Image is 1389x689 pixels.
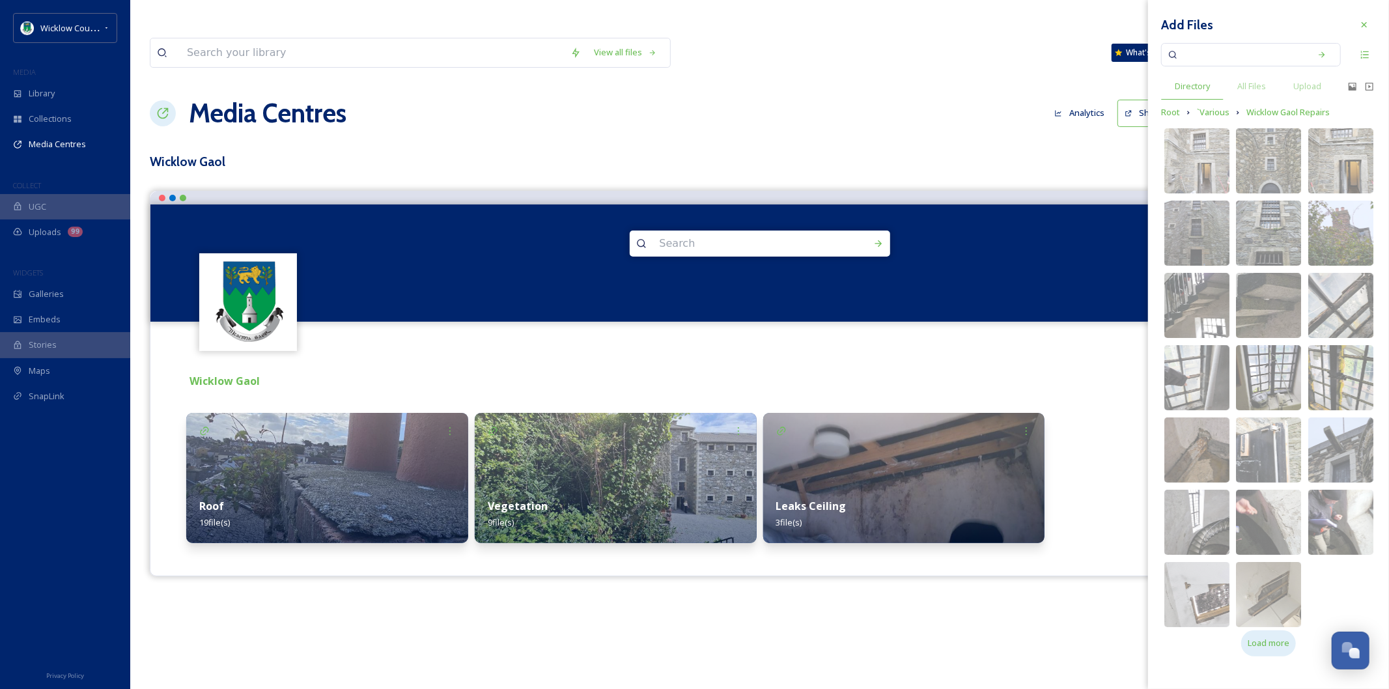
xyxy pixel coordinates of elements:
[1308,490,1373,555] img: 49e8fd74-d121-4fe1-8e3a-f35629491f8f.jpg
[29,313,61,326] span: Embeds
[1164,201,1229,266] img: 8dc6665c-4918-4b03-903c-d0f78ffd5d4b.jpg
[1236,128,1301,193] img: 8a18be26-f62f-499b-8eae-f2eb40515990.jpg
[653,229,832,258] input: Search
[29,138,86,150] span: Media Centres
[1308,345,1373,410] img: 6e1020d2-7237-46ed-a32b-80bb0e3d6d97.jpg
[1308,128,1373,193] img: 93a0257e-8be9-4f91-b00b-a1cc69a6d24e.jpg
[763,413,1045,543] img: 7fd3db45-6cde-44a8-909c-8095b7fcdc3b.jpg
[1164,273,1229,338] img: bdb0119e-cb9e-483a-9319-3709fc18c68d.jpg
[13,268,43,277] span: WIDGETS
[1236,562,1301,627] img: 7a87d98e-64ce-4f1e-ac63-573caf39d5a4.jpg
[1308,201,1373,266] img: 1024fb65-8f7b-4045-81b1-d52d188a0b8f.jpg
[1164,128,1229,193] img: d2b3b918-52f3-46a9-893d-f5515177c11f.jpg
[68,227,83,237] div: 99
[29,113,72,125] span: Collections
[488,516,514,528] span: 9 file(s)
[1236,201,1301,266] img: abcc650f-320d-4243-8c3f-fd75c7845afb.jpg
[150,152,1369,171] h3: Wicklow Gaol
[40,21,132,34] span: Wicklow County Council
[1048,100,1117,126] a: Analytics
[1161,106,1180,119] span: Root
[199,499,224,513] strong: Roof
[488,499,548,513] strong: Vegetation
[776,516,802,528] span: 3 file(s)
[21,21,34,35] img: download%20(9).png
[13,180,41,190] span: COLLECT
[1175,80,1210,92] span: Directory
[1237,80,1266,92] span: All Files
[1332,632,1369,669] button: Open Chat
[29,365,50,377] span: Maps
[1161,16,1213,35] h3: Add Files
[1236,490,1301,555] img: 3dff285b-1d0d-4d25-9fc0-650946bdc8d1.jpg
[1164,562,1229,627] img: 9b53d0e8-1bc7-46c5-9625-fe3c2f7f8af7.jpg
[1197,106,1229,119] span: `Various
[1164,490,1229,555] img: 6bd1cb8e-c25d-4f72-af0b-f567fe5961f5.jpg
[29,339,57,351] span: Stories
[587,40,664,65] a: View all files
[1117,100,1170,126] button: Share
[186,413,468,543] img: 08fe9922-19cf-44b1-92c7-89a6afae2707.jpg
[201,255,296,349] img: download%20(9).png
[1246,106,1330,119] span: Wicklow Gaol Repairs
[29,87,55,100] span: Library
[29,390,64,402] span: SnapLink
[189,94,346,133] a: Media Centres
[1164,417,1229,483] img: 5d6b9a67-e75b-4137-badf-6f8b2cc61e09.jpg
[29,288,64,300] span: Galleries
[1236,273,1301,338] img: 2685a27f-2a94-42f4-9c4b-6ec2080d7f90.jpg
[199,516,230,528] span: 19 file(s)
[1236,345,1301,410] img: e01a7e31-b1a7-42f3-8426-de81b2690846.jpg
[180,38,564,67] input: Search your library
[189,374,260,388] strong: Wicklow Gaol
[1048,100,1111,126] button: Analytics
[1236,417,1301,483] img: 19ed04c8-4f6a-431c-a0de-2f73fb7de6a2.jpg
[13,67,36,77] span: MEDIA
[776,499,847,513] strong: Leaks Ceiling
[1293,80,1321,92] span: Upload
[1248,637,1289,649] span: Load more
[46,667,84,682] a: Privacy Policy
[46,671,84,680] span: Privacy Policy
[29,226,61,238] span: Uploads
[475,413,757,543] img: 86375c64-196b-43eb-aef4-588cdd296121.jpg
[1112,44,1177,62] a: What's New
[1308,273,1373,338] img: 6a01086d-2e2c-46d9-b5e7-a5ffae496040.jpg
[29,201,46,213] span: UGC
[1308,417,1373,483] img: 1a359106-5322-4d63-b4ed-5725f40e16d9.jpg
[1164,345,1229,410] img: 8951264e-4e7d-45be-aeec-c19aa585de32.jpg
